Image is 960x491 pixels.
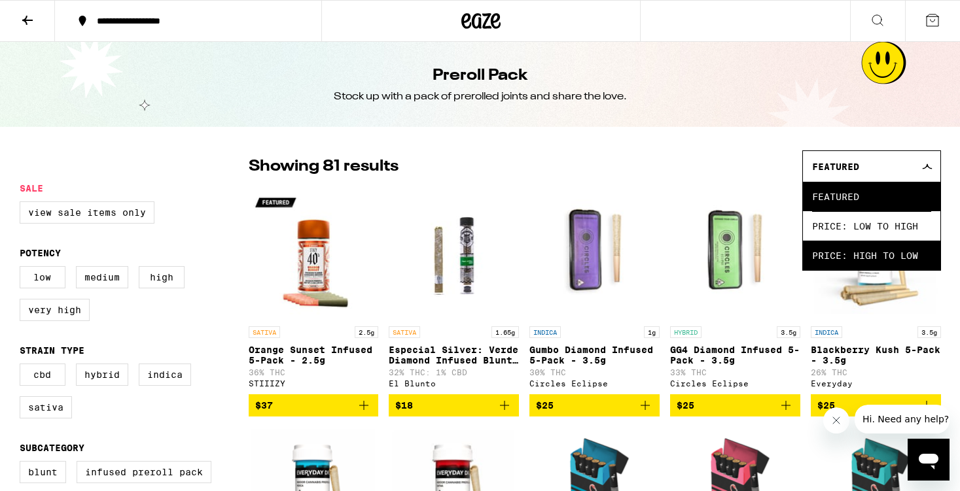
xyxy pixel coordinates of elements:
[249,189,379,320] img: STIIIZY - Orange Sunset Infused 5-Pack - 2.5g
[670,379,800,388] div: Circles Eclipse
[249,368,379,377] p: 36% THC
[670,345,800,365] p: GG4 Diamond Infused 5-Pack - 3.5g
[20,266,65,288] label: Low
[812,241,931,270] span: Price: High to Low
[817,400,835,411] span: $25
[20,183,43,194] legend: Sale
[812,182,931,211] span: Featured
[389,394,519,416] button: Add to bag
[811,189,941,394] a: Open page for Blackberry Kush 5-Pack - 3.5g from Everyday
[20,345,84,356] legend: Strain Type
[529,379,660,388] div: Circles Eclipse
[139,266,185,288] label: High
[670,326,702,338] p: HYBRID
[529,368,660,377] p: 30% THC
[917,326,941,338] p: 3.5g
[20,364,65,386] label: CBD
[811,379,941,388] div: Everyday
[529,394,660,416] button: Add to bag
[20,299,90,321] label: Very High
[529,345,660,365] p: Gumbo Diamond Infused 5-Pack - 3.5g
[529,326,561,338] p: INDICA
[249,189,379,394] a: Open page for Orange Sunset Infused 5-Pack - 2.5g from STIIIZY
[529,189,660,394] a: Open page for Gumbo Diamond Infused 5-Pack - 3.5g from Circles Eclipse
[811,368,941,377] p: 26% THC
[20,461,66,483] label: Blunt
[389,326,420,338] p: SATIVA
[670,189,800,394] a: Open page for GG4 Diamond Infused 5-Pack - 3.5g from Circles Eclipse
[677,400,694,411] span: $25
[249,394,379,416] button: Add to bag
[812,161,859,172] span: Featured
[389,189,519,394] a: Open page for Especial Silver: Verde Diamond Infused Blunt - 1.65g from El Blunto
[536,400,554,411] span: $25
[249,156,399,178] p: Showing 81 results
[249,379,379,388] div: STIIIZY
[433,65,527,87] h1: Preroll Pack
[811,345,941,365] p: Blackberry Kush 5-Pack - 3.5g
[670,189,800,320] img: Circles Eclipse - GG4 Diamond Infused 5-Pack - 3.5g
[355,326,378,338] p: 2.5g
[644,326,660,338] p: 1g
[823,407,849,433] iframe: Close message
[20,443,84,453] legend: Subcategory
[491,326,519,338] p: 1.65g
[389,368,519,377] p: 32% THC: 1% CBD
[76,364,128,386] label: Hybrid
[249,326,280,338] p: SATIVA
[670,394,800,416] button: Add to bag
[334,90,627,104] div: Stock up with a pack of prerolled joints and share the love.
[255,400,273,411] span: $37
[777,326,800,338] p: 3.5g
[811,394,941,416] button: Add to bag
[20,248,61,258] legend: Potency
[20,396,72,418] label: Sativa
[389,345,519,365] p: Especial Silver: Verde Diamond Infused Blunt - 1.65g
[77,461,211,483] label: Infused Preroll Pack
[855,405,950,433] iframe: Message from company
[76,266,128,288] label: Medium
[529,189,660,320] img: Circles Eclipse - Gumbo Diamond Infused 5-Pack - 3.5g
[249,345,379,365] p: Orange Sunset Infused 5-Pack - 2.5g
[908,439,950,481] iframe: Button to launch messaging window
[139,364,191,386] label: Indica
[389,189,519,320] img: El Blunto - Especial Silver: Verde Diamond Infused Blunt - 1.65g
[20,201,154,224] label: View Sale Items Only
[389,379,519,388] div: El Blunto
[811,326,842,338] p: INDICA
[395,400,413,411] span: $18
[670,368,800,377] p: 33% THC
[812,211,931,241] span: Price: Low to High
